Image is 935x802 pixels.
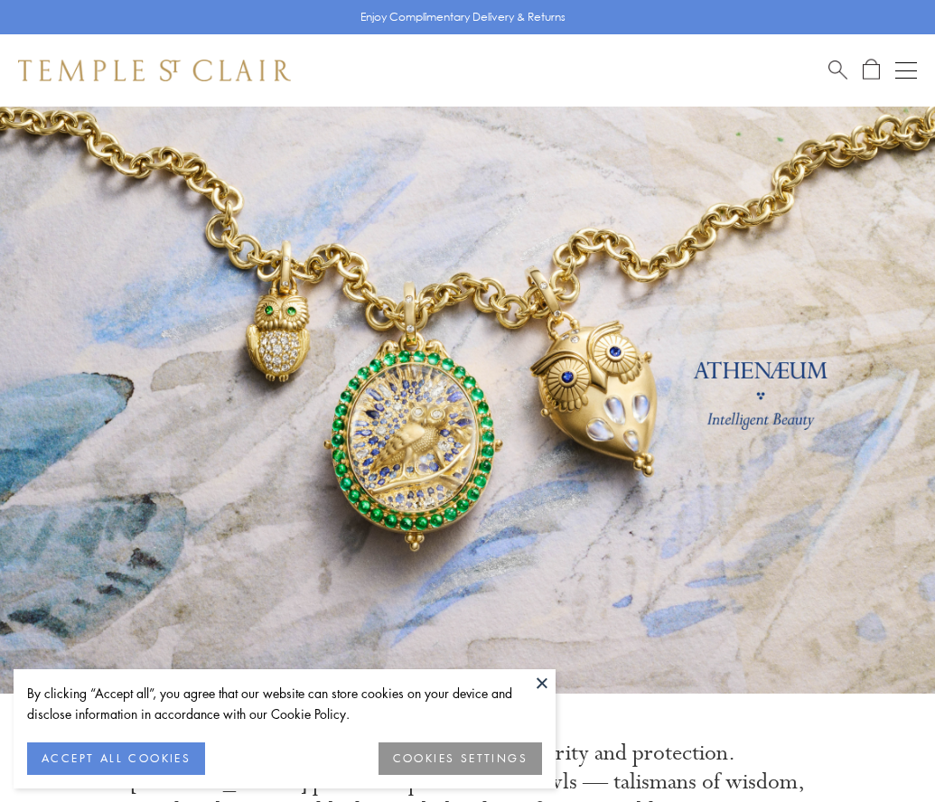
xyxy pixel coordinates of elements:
[360,8,566,26] p: Enjoy Complimentary Delivery & Returns
[27,683,542,724] div: By clicking “Accept all”, you agree that our website can store cookies on your device and disclos...
[18,60,291,81] img: Temple St. Clair
[828,59,847,81] a: Search
[895,60,917,81] button: Open navigation
[27,742,205,775] button: ACCEPT ALL COOKIES
[863,59,880,81] a: Open Shopping Bag
[379,742,542,775] button: COOKIES SETTINGS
